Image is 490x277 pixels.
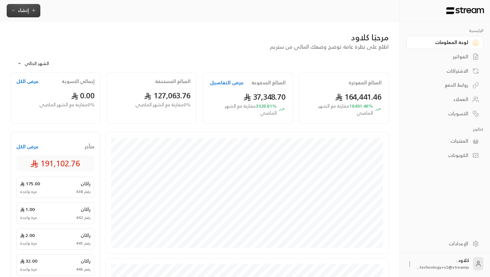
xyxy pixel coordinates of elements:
[406,36,483,49] a: لوحة المعلومات
[76,267,91,272] span: رقم 446
[20,258,37,264] span: 32.00
[81,258,91,264] span: راكان
[415,39,468,46] div: لوحة المعلومات
[14,55,64,72] div: الشهر الحالي
[270,42,389,51] span: اطلع على نظرة عامة توضح وضعك المالي من ستريم
[446,7,485,14] img: Logo
[243,90,286,104] span: 37,348.70
[415,240,468,247] div: الإعدادات
[16,143,39,150] button: عرض الكل
[135,101,191,108] span: 0 % مقارنة مع الشهر الماضي
[20,241,37,246] span: مرة واحدة
[76,241,91,246] span: رقم 445
[406,79,483,92] a: روابط الدفع
[11,32,389,43] div: مرحبًا كلاود
[406,135,483,148] a: المنتجات
[85,143,94,150] span: متأخر
[210,103,277,117] span: 3328.81 %
[20,232,35,239] span: 2.00
[76,215,91,220] span: رقم 442
[7,4,40,17] button: إنشاء
[306,103,373,117] span: 18491.46 %
[81,206,91,213] span: راكان
[415,68,468,74] div: الاشتراكات
[406,149,483,162] a: الكوبونات
[16,78,39,85] button: عرض الكل
[415,152,468,159] div: الكوبونات
[406,107,483,120] a: التسويات
[415,53,468,60] div: الفواتير
[71,89,95,102] span: 0.00
[20,189,37,194] span: مرة واحدة
[406,93,483,106] a: العملاء
[335,90,382,104] span: 164,441.46
[20,206,35,213] span: 1.00
[406,237,483,250] a: الإعدادات
[18,6,29,14] span: إنشاء
[210,79,244,86] button: عرض التفاصيل
[81,232,91,239] span: راكان
[20,267,37,272] span: مرة واحدة
[406,64,483,77] a: الاشتراكات
[81,180,91,187] span: راكان
[251,79,286,86] h2: المبالغ المدفوعة
[155,78,191,85] h2: المبالغ المستحقة
[406,28,483,33] p: الرئيسية
[318,102,373,117] span: مقارنة مع الشهر الماضي
[20,215,37,220] span: مرة واحدة
[406,50,483,63] a: الفواتير
[225,102,277,117] span: مقارنة مع الشهر الماضي
[417,257,469,270] div: كلاود .
[62,78,95,85] h2: إجمالي التسوية
[76,189,91,194] span: رقم 438
[415,82,468,88] div: روابط الدفع
[415,110,468,117] div: التسويات
[30,158,80,169] span: 191,102.76
[417,264,469,271] span: technology+v2@streamp...
[349,79,382,86] h2: المبالغ المفوترة
[20,180,40,187] span: 175.00
[415,96,468,103] div: العملاء
[415,138,468,144] div: المنتجات
[406,127,483,132] p: كتالوج
[144,89,191,102] span: 127,063.76
[39,101,95,108] span: 0 % مقارنة مع الشهر الماضي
